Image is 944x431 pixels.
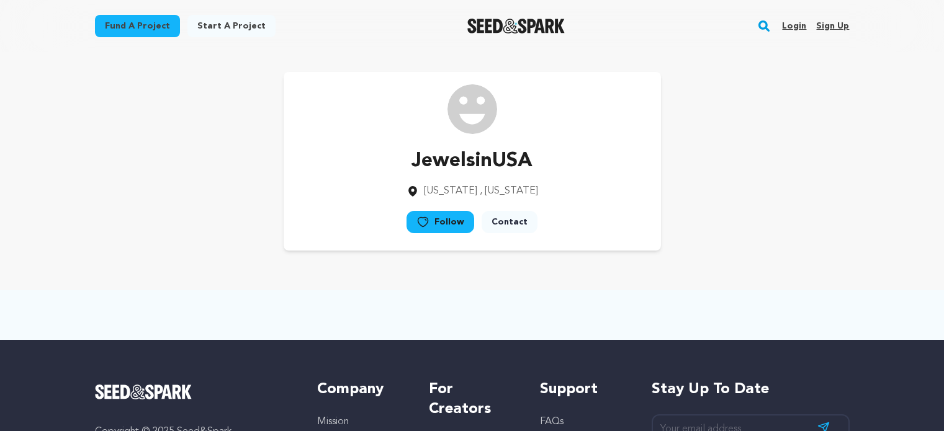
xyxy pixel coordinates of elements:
[816,16,849,36] a: Sign up
[540,380,626,399] h5: Support
[429,380,515,419] h5: For Creators
[467,19,565,33] img: Seed&Spark Logo Dark Mode
[317,380,403,399] h5: Company
[95,384,192,399] img: Seed&Spark Logo
[95,15,180,37] a: Fund a project
[782,16,806,36] a: Login
[95,384,293,399] a: Seed&Spark Homepage
[447,84,497,134] img: /img/default-images/user/medium/user.png image
[482,211,537,233] a: Contact
[187,15,276,37] a: Start a project
[407,146,538,176] p: JewelsinUSA
[317,417,349,427] a: Mission
[424,186,477,196] span: [US_STATE]
[467,19,565,33] a: Seed&Spark Homepage
[540,417,564,427] a: FAQs
[652,380,850,399] h5: Stay up to date
[407,211,474,233] a: Follow
[480,186,538,196] span: , [US_STATE]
